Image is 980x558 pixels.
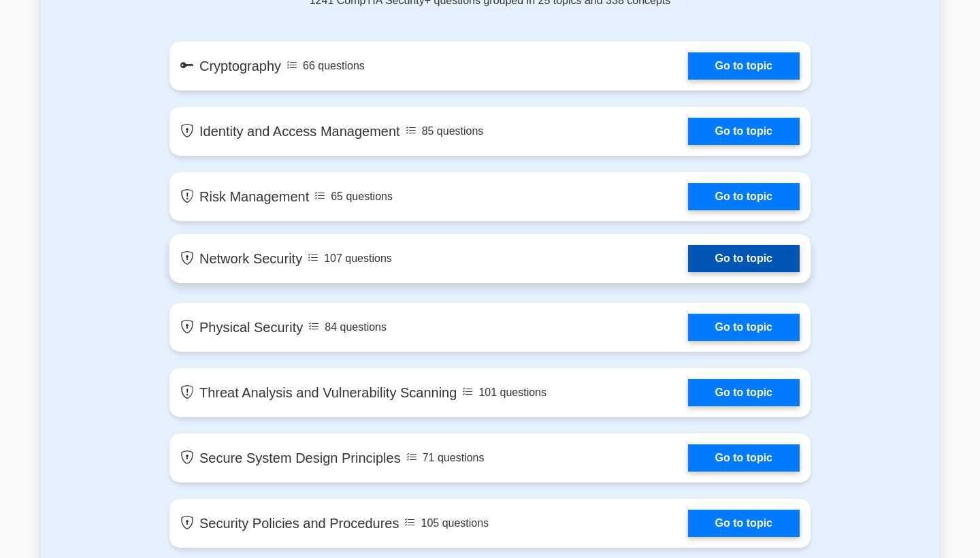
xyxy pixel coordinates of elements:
[688,314,800,341] a: Go to topic
[688,183,800,210] a: Go to topic
[688,510,800,537] a: Go to topic
[688,118,800,145] a: Go to topic
[688,245,800,272] a: Go to topic
[688,52,800,80] a: Go to topic
[688,379,800,406] a: Go to topic
[688,444,800,472] a: Go to topic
